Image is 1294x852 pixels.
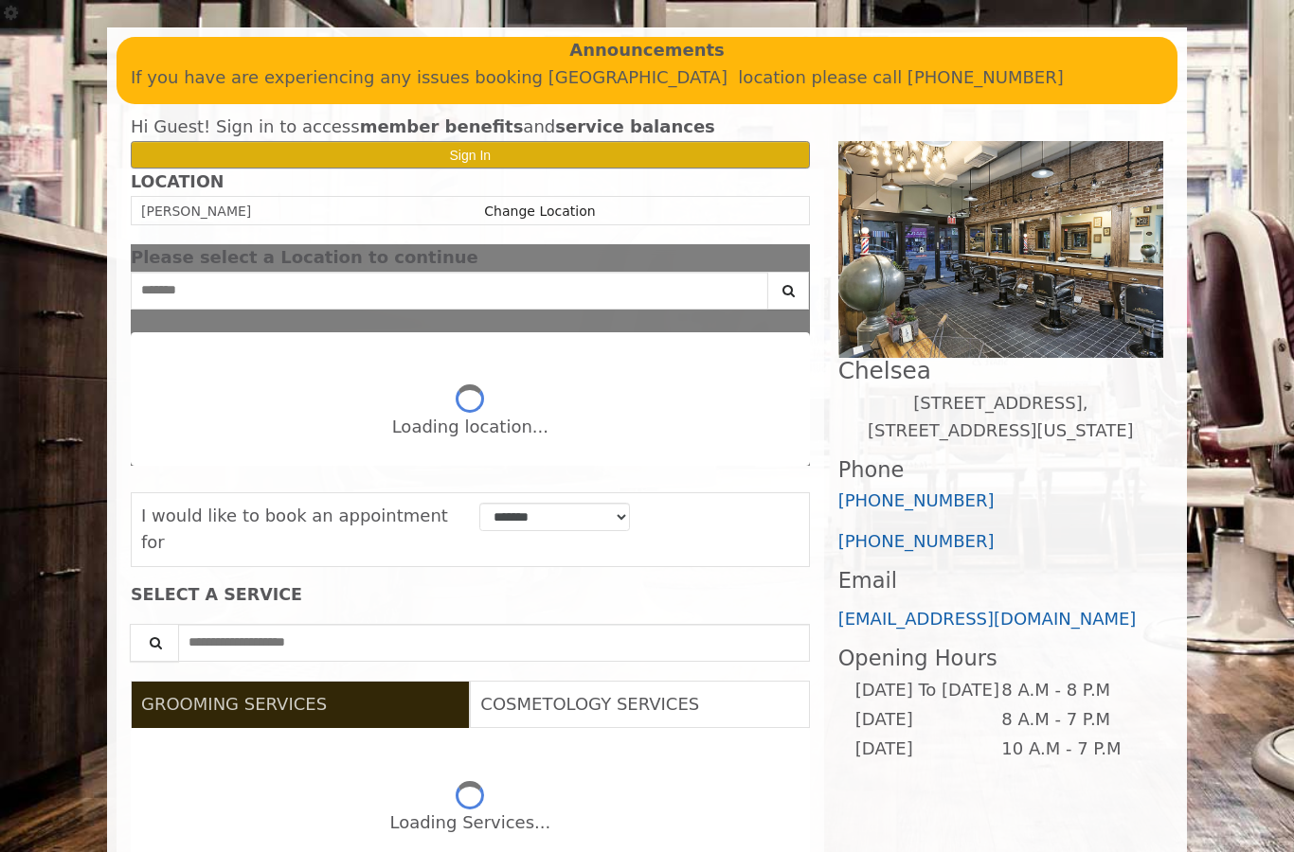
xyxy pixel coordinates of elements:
[1000,676,1147,705] td: 8 A.M - 8 P.M
[141,694,327,714] span: GROOMING SERVICES
[838,490,995,510] a: [PHONE_NUMBER]
[838,569,1163,593] h3: Email
[838,647,1163,670] h3: Opening Hours
[1000,705,1147,735] td: 8 A.M - 7 P.M
[131,172,224,191] b: LOCATION
[854,705,1000,735] td: [DATE]
[838,458,1163,482] h3: Phone
[131,247,478,267] span: Please select a Location to continue
[569,37,725,64] b: Announcements
[854,735,1000,764] td: [DATE]
[838,390,1163,445] p: [STREET_ADDRESS],[STREET_ADDRESS][US_STATE]
[838,358,1163,383] h2: Chelsea
[480,694,699,714] span: COSMETOLOGY SERVICES
[130,624,179,662] button: Service Search
[392,414,548,441] div: Loading location...
[484,204,595,219] a: Change Location
[854,676,1000,705] td: [DATE] To [DATE]
[141,506,448,553] span: I would like to book an appointment for
[782,252,810,264] button: close dialog
[131,272,810,319] div: Center Select
[555,116,715,136] b: service balances
[131,141,810,169] button: Sign In
[838,531,995,551] a: [PHONE_NUMBER]
[778,284,800,297] i: Search button
[389,809,550,837] div: Loading Services...
[360,116,524,136] b: member benefits
[131,64,1163,92] p: If you have are experiencing any issues booking [GEOGRAPHIC_DATA] location please call [PHONE_NUM...
[131,114,810,141] div: Hi Guest! Sign in to access and
[141,204,251,219] span: [PERSON_NAME]
[1000,735,1147,764] td: 10 A.M - 7 P.M
[838,609,1137,629] a: [EMAIL_ADDRESS][DOMAIN_NAME]
[131,586,810,604] div: SELECT A SERVICE
[131,272,768,310] input: Search Center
